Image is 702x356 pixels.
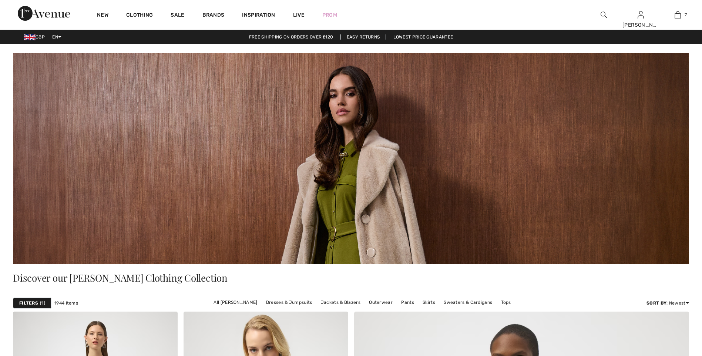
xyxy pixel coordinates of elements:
a: Clothing [126,12,153,20]
img: UK Pound [24,34,36,40]
a: Jackets & Blazers [317,298,364,307]
a: Brands [202,12,225,20]
img: 1ère Avenue [18,6,70,21]
span: 1944 items [54,300,78,306]
span: Discover our [PERSON_NAME] Clothing Collection [13,271,228,284]
a: 7 [659,10,696,19]
span: 7 [685,11,687,18]
img: My Info [638,10,644,19]
a: Prom [322,11,337,19]
strong: Sort By [646,300,666,306]
a: Live [293,11,305,19]
span: GBP [24,34,48,40]
img: My Bag [675,10,681,19]
a: Sign In [638,11,644,18]
strong: Filters [19,300,38,306]
span: EN [52,34,61,40]
a: Sale [171,12,184,20]
a: Tops [497,298,515,307]
div: [PERSON_NAME] [622,21,659,29]
a: Dresses & Jumpsuits [262,298,316,307]
a: Lowest Price Guarantee [387,34,459,40]
a: Outerwear [365,298,396,307]
a: New [97,12,108,20]
span: Inspiration [242,12,275,20]
a: Sweaters & Cardigans [440,298,496,307]
iframe: Opens a widget where you can chat to one of our agents [655,300,695,319]
a: Easy Returns [340,34,386,40]
a: Skirts [419,298,439,307]
img: Joseph Ribkoff Canada: Women's Clothing Online | 1ère Avenue [13,53,689,264]
a: All [PERSON_NAME] [210,298,261,307]
a: Pants [397,298,418,307]
div: : Newest [646,300,689,306]
img: search the website [601,10,607,19]
a: Free shipping on orders over ₤120 [243,34,339,40]
span: 1 [40,300,45,306]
